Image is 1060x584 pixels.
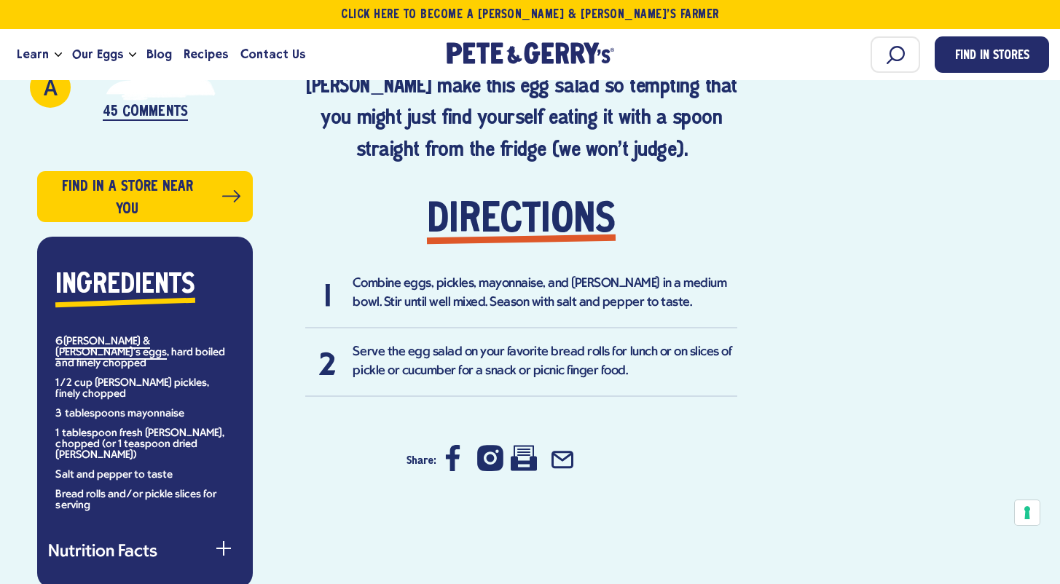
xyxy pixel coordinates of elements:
a: Find in a store near you [37,171,253,222]
li: 3 tablespoons mayonnaise [55,409,235,419]
a: Learn [11,35,55,74]
a: Share by Email [549,462,576,474]
li: Bread rolls and/or pickle slices for serving [55,489,235,511]
button: Open the dropdown menu for Our Eggs [129,52,136,58]
strong: Ingredients [55,272,195,299]
p: 45 Comments [103,104,187,121]
span: Find in a store near you [50,175,205,221]
span: Contact Us [240,45,305,63]
li: 6 , hard boiled and finely chopped [55,336,235,369]
li: 1/2 cup [PERSON_NAME] pickles, finely chopped [55,378,235,400]
a: Contact Us [235,35,311,74]
button: Nutrition Facts [48,544,242,561]
strong: Directions [427,199,616,242]
a: Find in Stores [935,36,1049,73]
li: Serve the egg salad on your favorite bread rolls for lunch or on slices of pickle or cucumber for... [305,343,737,397]
span: Learn [17,45,49,63]
li: Salt and pepper to taste [55,470,235,481]
span: Recipes [184,45,228,63]
a: [PERSON_NAME] & [PERSON_NAME]'s eggs [55,336,166,360]
li: 1 tablespoon fresh [PERSON_NAME], chopped (or 1 teaspoon dried [PERSON_NAME]) [55,428,235,461]
h3: Share: [407,441,436,481]
a: Recipes [178,35,234,74]
span: Find in Stores [955,47,1029,66]
li: Combine eggs, pickles, mayonnaise, and [PERSON_NAME] in a medium bowl. Stir until well mixed. Sea... [305,275,737,328]
button: Open the dropdown menu for Learn [55,52,62,58]
input: Search [871,36,920,73]
span: Blog [146,45,172,63]
a: Blog [141,35,178,74]
button: Your consent preferences for tracking technologies [1015,500,1040,525]
span: Our Eggs [72,45,123,63]
span: A [44,79,58,101]
a: Our Eggs [66,35,129,74]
